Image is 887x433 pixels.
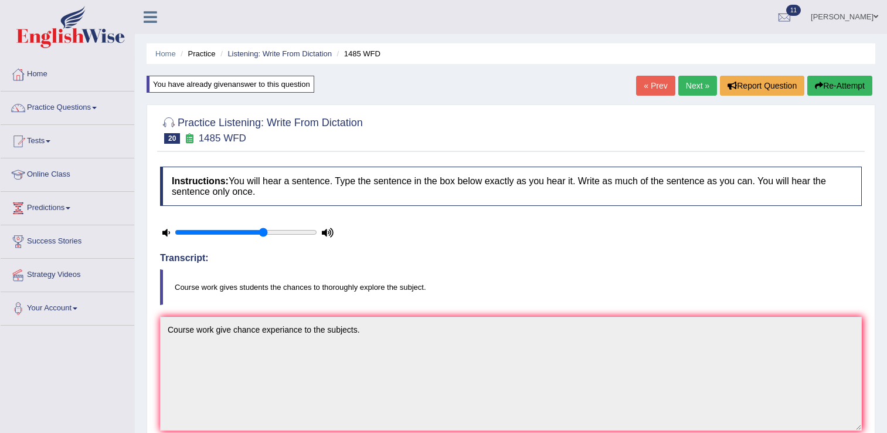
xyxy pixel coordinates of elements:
[183,133,195,144] small: Exam occurring question
[155,49,176,58] a: Home
[1,125,134,154] a: Tests
[160,269,862,305] blockquote: Course work gives students the chances to thoroughly explore the subject.
[334,48,380,59] li: 1485 WFD
[227,49,332,58] a: Listening: Write From Dictation
[720,76,804,96] button: Report Question
[1,58,134,87] a: Home
[199,133,246,144] small: 1485 WFD
[160,253,862,263] h4: Transcript:
[636,76,675,96] a: « Prev
[1,192,134,221] a: Predictions
[807,76,872,96] button: Re-Attempt
[164,133,180,144] span: 20
[147,76,314,93] div: You have already given answer to this question
[786,5,801,16] span: 11
[1,92,134,121] a: Practice Questions
[1,259,134,288] a: Strategy Videos
[678,76,717,96] a: Next »
[178,48,215,59] li: Practice
[1,292,134,322] a: Your Account
[1,225,134,255] a: Success Stories
[172,176,229,186] b: Instructions:
[160,167,862,206] h4: You will hear a sentence. Type the sentence in the box below exactly as you hear it. Write as muc...
[160,114,363,144] h2: Practice Listening: Write From Dictation
[1,158,134,188] a: Online Class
